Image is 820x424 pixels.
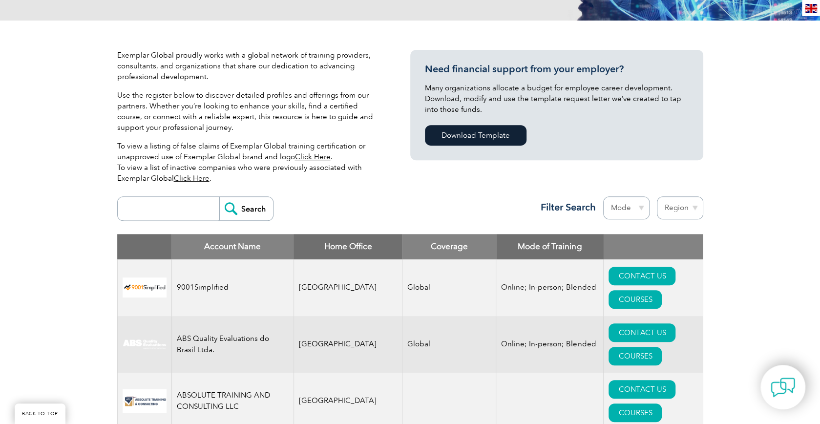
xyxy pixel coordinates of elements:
td: [GEOGRAPHIC_DATA] [294,316,402,373]
td: 9001Simplified [171,259,294,316]
h3: Need financial support from your employer? [425,63,689,75]
td: Global [402,259,496,316]
img: 16e092f6-eadd-ed11-a7c6-00224814fd52-logo.png [123,389,167,413]
a: COURSES [609,347,662,365]
img: en [805,4,817,13]
h3: Filter Search [535,201,596,213]
img: contact-chat.png [771,375,795,400]
th: Home Office: activate to sort column ascending [294,234,402,259]
img: c92924ac-d9bc-ea11-a814-000d3a79823d-logo.jpg [123,339,167,350]
th: Coverage: activate to sort column ascending [402,234,496,259]
td: Online; In-person; Blended [496,316,604,373]
input: Search [219,197,273,220]
a: Click Here [174,174,210,183]
a: COURSES [609,290,662,309]
a: Click Here [295,152,331,161]
a: BACK TO TOP [15,403,65,424]
a: CONTACT US [609,267,675,285]
a: CONTACT US [609,380,675,399]
th: Mode of Training: activate to sort column ascending [496,234,604,259]
p: Exemplar Global proudly works with a global network of training providers, consultants, and organ... [117,50,381,82]
img: 37c9c059-616f-eb11-a812-002248153038-logo.png [123,277,167,297]
p: Use the register below to discover detailed profiles and offerings from our partners. Whether you... [117,90,381,133]
td: [GEOGRAPHIC_DATA] [294,259,402,316]
a: CONTACT US [609,323,675,342]
p: Many organizations allocate a budget for employee career development. Download, modify and use th... [425,83,689,115]
td: Global [402,316,496,373]
th: Account Name: activate to sort column descending [171,234,294,259]
th: : activate to sort column ascending [604,234,703,259]
td: Online; In-person; Blended [496,259,604,316]
td: ABS Quality Evaluations do Brasil Ltda. [171,316,294,373]
p: To view a listing of false claims of Exemplar Global training certification or unapproved use of ... [117,141,381,184]
a: Download Template [425,125,526,146]
a: COURSES [609,403,662,422]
